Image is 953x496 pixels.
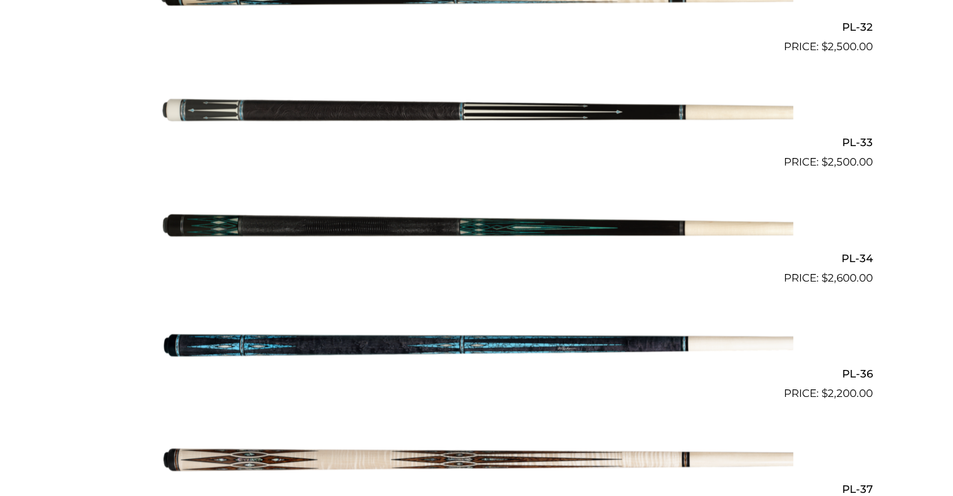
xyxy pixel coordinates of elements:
[821,40,873,53] bdi: 2,500.00
[821,156,828,168] span: $
[81,176,873,286] a: PL-34 $2,600.00
[821,40,828,53] span: $
[160,176,793,281] img: PL-34
[821,272,828,284] span: $
[821,156,873,168] bdi: 2,500.00
[81,246,873,270] h2: PL-34
[160,292,793,397] img: PL-36
[821,272,873,284] bdi: 2,600.00
[81,131,873,154] h2: PL-33
[160,60,793,166] img: PL-33
[821,387,873,399] bdi: 2,200.00
[821,387,828,399] span: $
[81,292,873,402] a: PL-36 $2,200.00
[81,60,873,171] a: PL-33 $2,500.00
[81,362,873,386] h2: PL-36
[81,15,873,38] h2: PL-32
